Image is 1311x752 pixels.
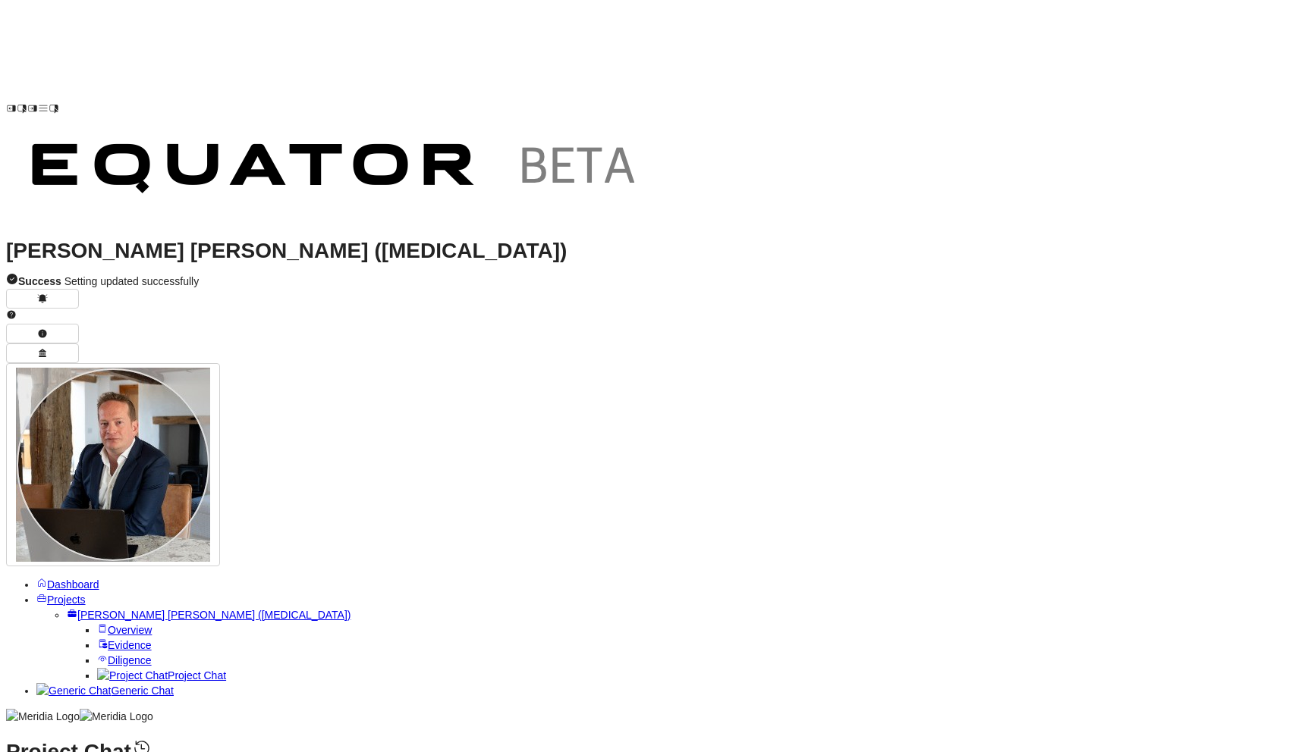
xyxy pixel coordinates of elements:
[97,654,152,666] a: Diligence
[18,275,61,287] strong: Success
[108,639,152,651] span: Evidence
[36,578,99,591] a: Dashboard
[18,275,199,287] span: Setting updated successfully
[97,668,168,683] img: Project Chat
[36,594,86,606] a: Projects
[97,669,226,681] a: Project ChatProject Chat
[36,685,174,697] a: Generic ChatGeneric Chat
[16,368,210,562] img: Profile Icon
[168,669,226,681] span: Project Chat
[108,624,152,636] span: Overview
[108,654,152,666] span: Diligence
[111,685,173,697] span: Generic Chat
[80,709,153,724] img: Meridia Logo
[47,594,86,606] span: Projects
[36,683,111,698] img: Generic Chat
[6,243,1305,258] h1: [PERSON_NAME] [PERSON_NAME] ([MEDICAL_DATA])
[77,609,351,621] span: [PERSON_NAME] [PERSON_NAME] ([MEDICAL_DATA])
[6,709,80,724] img: Meridia Logo
[97,639,152,651] a: Evidence
[47,578,99,591] span: Dashboard
[6,117,666,225] img: Customer Logo
[59,6,719,114] img: Customer Logo
[67,609,351,621] a: [PERSON_NAME] [PERSON_NAME] ([MEDICAL_DATA])
[97,624,152,636] a: Overview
